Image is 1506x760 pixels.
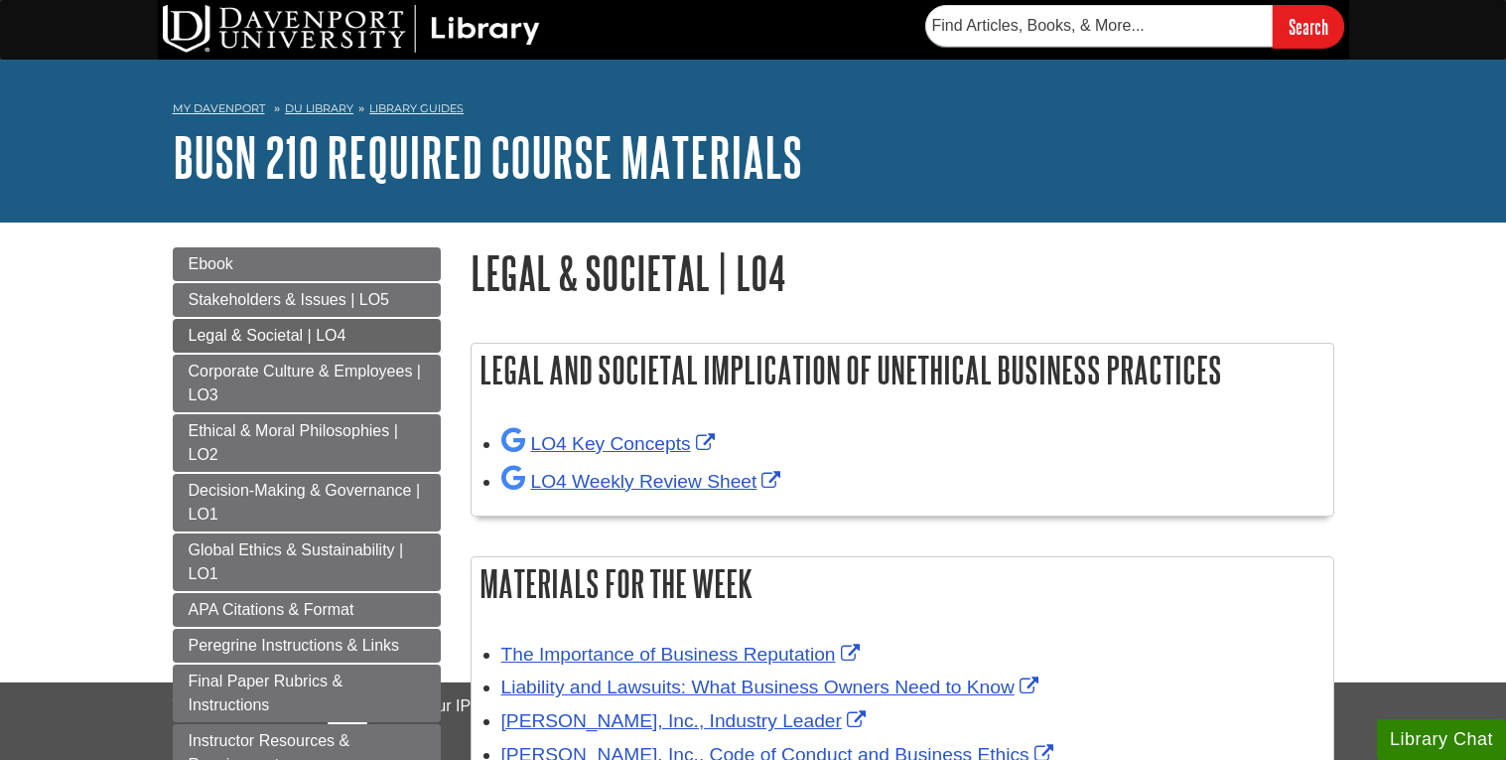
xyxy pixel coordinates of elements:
[925,5,1344,48] form: Searches DU Library's articles, books, and more
[1273,5,1344,48] input: Search
[189,363,421,403] span: Corporate Culture & Employees | LO3
[173,629,441,663] a: Peregrine Instructions & Links
[173,665,441,722] a: Final Paper Rubrics & Instructions
[173,100,265,117] a: My Davenport
[173,319,441,353] a: Legal & Societal | LO4
[189,637,400,654] span: Peregrine Instructions & Links
[501,677,1043,697] a: Link opens in new window
[173,247,441,281] a: Ebook
[173,474,441,532] a: Decision-Making & Governance | LO1
[173,414,441,472] a: Ethical & Moral Philosophies | LO2
[501,471,786,492] a: Link opens in new window
[173,355,441,412] a: Corporate Culture & Employees | LO3
[189,255,233,272] span: Ebook
[501,644,865,665] a: Link opens in new window
[163,5,540,53] img: DU Library
[189,482,421,523] span: Decision-Making & Governance | LO1
[285,101,353,115] a: DU Library
[173,126,802,188] a: BUSN 210 Required Course Materials
[173,593,441,627] a: APA Citations & Format
[925,5,1273,47] input: Find Articles, Books, & More...
[472,557,1333,610] h2: Materials for the Week
[189,601,354,618] span: APA Citations & Format
[1377,719,1506,760] button: Library Chat
[189,541,404,582] span: Global Ethics & Sustainability | LO1
[501,433,720,454] a: Link opens in new window
[369,101,464,115] a: Library Guides
[173,283,441,317] a: Stakeholders & Issues | LO5
[472,344,1333,396] h2: Legal and Societal Implication of Unethical Business Practices
[471,247,1334,298] h1: Legal & Societal | LO4
[189,291,389,308] span: Stakeholders & Issues | LO5
[189,327,346,344] span: Legal & Societal | LO4
[189,673,343,713] span: Final Paper Rubrics & Instructions
[173,95,1334,127] nav: breadcrumb
[501,710,871,731] a: Link opens in new window
[173,533,441,591] a: Global Ethics & Sustainability | LO1
[189,422,398,463] span: Ethical & Moral Philosophies | LO2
